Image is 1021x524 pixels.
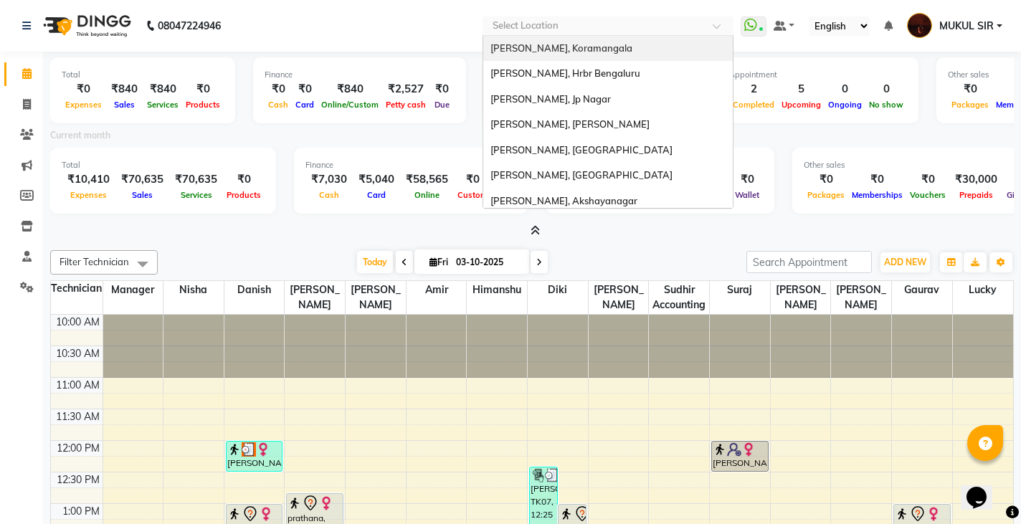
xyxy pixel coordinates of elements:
[223,190,265,200] span: Products
[649,281,709,314] span: Sudhir Accounting
[429,81,455,97] div: ₹0
[710,281,770,299] span: suraj
[431,100,453,110] span: Due
[493,19,559,33] div: Select Location
[315,190,343,200] span: Cash
[426,257,452,267] span: Fri
[318,81,382,97] div: ₹840
[60,256,129,267] span: Filter Technician
[746,251,872,273] input: Search Appointment
[804,190,848,200] span: Packages
[292,81,318,97] div: ₹0
[490,169,673,181] span: [PERSON_NAME], [GEOGRAPHIC_DATA]
[143,100,182,110] span: Services
[906,171,949,188] div: ₹0
[454,190,491,200] span: Custom
[771,281,831,314] span: [PERSON_NAME]
[411,190,443,200] span: Online
[105,81,143,97] div: ₹840
[490,118,650,130] span: [PERSON_NAME], [PERSON_NAME]
[490,144,673,156] span: [PERSON_NAME], [GEOGRAPHIC_DATA]
[53,409,103,424] div: 11:30 AM
[729,81,778,97] div: 2
[53,315,103,330] div: 10:00 AM
[490,93,611,105] span: [PERSON_NAME], Jp Nagar
[37,6,135,46] img: logo
[490,195,637,206] span: [PERSON_NAME], Akshayanagar
[50,129,110,142] label: Current month
[62,81,105,97] div: ₹0
[265,69,455,81] div: Finance
[407,281,467,299] span: amir
[364,190,389,200] span: Card
[778,100,825,110] span: Upcoming
[589,281,649,314] span: [PERSON_NAME]
[67,190,110,200] span: Expenses
[884,257,926,267] span: ADD NEW
[490,42,632,54] span: [PERSON_NAME], Koramangala
[939,19,994,34] span: MUKUL SIR
[382,81,429,97] div: ₹2,527
[712,442,768,471] div: [PERSON_NAME], TK05, 12:00 PM-12:30 PM, Permanent Nail Paint Solid Color-Hand
[227,442,282,471] div: [PERSON_NAME], TK03, 12:00 PM-12:30 PM, Restoration Removal of Extensions-Hand
[400,171,454,188] div: ₹58,565
[60,504,103,519] div: 1:00 PM
[831,281,891,314] span: [PERSON_NAME]
[804,171,848,188] div: ₹0
[223,171,265,188] div: ₹0
[948,81,992,97] div: ₹0
[53,378,103,393] div: 11:00 AM
[128,190,156,200] span: Sales
[62,159,265,171] div: Total
[54,441,103,456] div: 12:00 PM
[292,100,318,110] span: Card
[467,281,527,299] span: Himanshu
[357,251,393,273] span: Today
[305,171,353,188] div: ₹7,030
[880,252,930,272] button: ADD NEW
[62,100,105,110] span: Expenses
[318,100,382,110] span: Online/Custom
[143,81,182,97] div: ₹840
[731,171,763,188] div: ₹0
[731,190,763,200] span: Wallet
[949,171,1003,188] div: ₹30,000
[285,281,345,314] span: [PERSON_NAME]
[382,100,429,110] span: Petty cash
[305,159,516,171] div: Finance
[729,100,778,110] span: Completed
[825,81,865,97] div: 0
[265,100,292,110] span: Cash
[103,281,163,299] span: Manager
[892,281,952,299] span: Gaurav
[454,171,491,188] div: ₹0
[865,100,907,110] span: No show
[848,171,906,188] div: ₹0
[182,81,224,97] div: ₹0
[224,281,285,299] span: Danish
[729,69,907,81] div: Appointment
[483,35,733,209] ng-dropdown-panel: Options list
[62,171,115,188] div: ₹10,410
[953,281,1013,299] span: Lucky
[778,81,825,97] div: 5
[528,281,588,299] span: Diki
[948,100,992,110] span: Packages
[53,346,103,361] div: 10:30 AM
[163,281,224,299] span: Nisha
[353,171,400,188] div: ₹5,040
[907,13,932,38] img: MUKUL SIR
[51,281,103,296] div: Technician
[452,252,523,273] input: 2025-10-03
[848,190,906,200] span: Memberships
[158,6,221,46] b: 08047224946
[865,81,907,97] div: 0
[62,69,224,81] div: Total
[110,100,138,110] span: Sales
[825,100,865,110] span: Ongoing
[906,190,949,200] span: Vouchers
[961,467,1007,510] iframe: chat widget
[169,171,223,188] div: ₹70,635
[490,67,640,79] span: [PERSON_NAME], Hrbr Bengaluru
[182,100,224,110] span: Products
